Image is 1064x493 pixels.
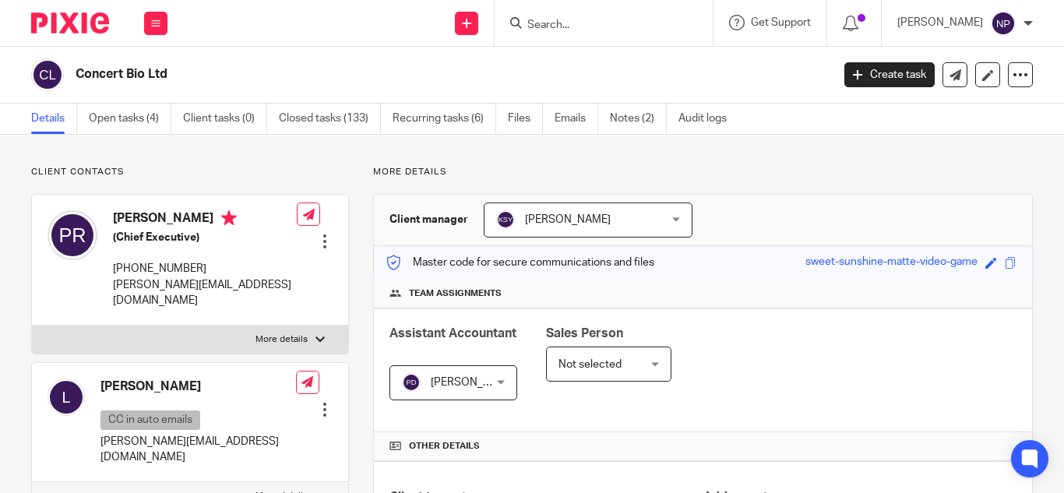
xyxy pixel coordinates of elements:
[373,166,1033,178] p: More details
[897,15,983,30] p: [PERSON_NAME]
[31,58,64,91] img: svg%3E
[113,261,297,276] p: [PHONE_NUMBER]
[805,254,978,272] div: sweet-sunshine-matte-video-game
[431,377,516,388] span: [PERSON_NAME]
[31,166,349,178] p: Client contacts
[751,17,811,28] span: Get Support
[526,19,666,33] input: Search
[100,410,200,430] p: CC in auto emails
[386,255,654,270] p: Master code for secure communications and files
[409,287,502,300] span: Team assignments
[279,104,381,134] a: Closed tasks (133)
[100,434,296,466] p: [PERSON_NAME][EMAIL_ADDRESS][DOMAIN_NAME]
[113,277,297,309] p: [PERSON_NAME][EMAIL_ADDRESS][DOMAIN_NAME]
[402,373,421,392] img: svg%3E
[48,210,97,260] img: svg%3E
[113,230,297,245] h5: (Chief Executive)
[844,62,935,87] a: Create task
[255,333,308,346] p: More details
[558,359,622,370] span: Not selected
[991,11,1016,36] img: svg%3E
[183,104,267,134] a: Client tasks (0)
[31,12,109,33] img: Pixie
[525,214,611,225] span: [PERSON_NAME]
[546,327,623,340] span: Sales Person
[89,104,171,134] a: Open tasks (4)
[389,212,468,227] h3: Client manager
[31,104,77,134] a: Details
[100,379,296,395] h4: [PERSON_NAME]
[555,104,598,134] a: Emails
[393,104,496,134] a: Recurring tasks (6)
[678,104,738,134] a: Audit logs
[48,379,85,416] img: svg%3E
[508,104,543,134] a: Files
[113,210,297,230] h4: [PERSON_NAME]
[409,440,480,453] span: Other details
[221,210,237,226] i: Primary
[389,327,516,340] span: Assistant Accountant
[76,66,672,83] h2: Concert Bio Ltd
[610,104,667,134] a: Notes (2)
[496,210,515,229] img: svg%3E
